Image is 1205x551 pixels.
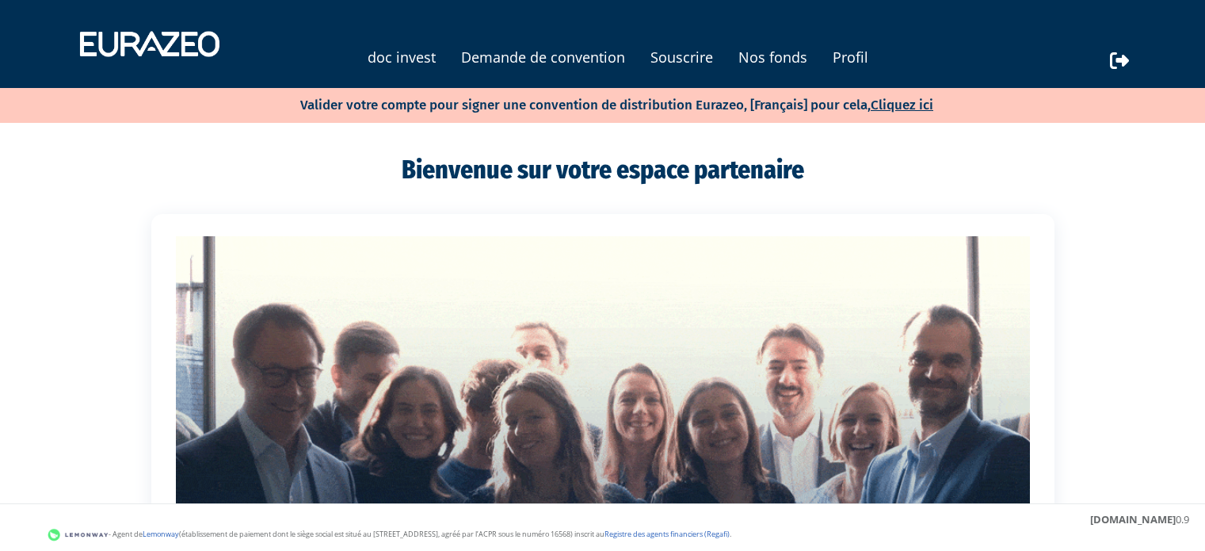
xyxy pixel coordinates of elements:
[650,46,713,68] a: Souscrire
[48,527,109,543] img: logo-lemonway.png
[143,529,179,539] a: Lemonway
[871,97,933,113] a: Cliquez ici
[368,46,436,68] a: doc invest
[254,92,933,115] p: Valider votre compte pour signer une convention de distribution Eurazeo, [Français] pour cela,
[833,46,868,68] a: Profil
[16,527,1189,543] div: - Agent de (établissement de paiement dont le siège social est situé au [STREET_ADDRESS], agréé p...
[68,20,231,67] img: 1731417592-eurazeo_logo_blanc.png
[1090,512,1176,526] strong: [DOMAIN_NAME]
[139,152,1066,214] div: Bienvenue sur votre espace partenaire
[604,529,730,539] a: Registre des agents financiers (Regafi)
[461,46,625,68] a: Demande de convention
[1090,512,1189,527] div: 0.9
[738,46,807,68] a: Nos fonds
